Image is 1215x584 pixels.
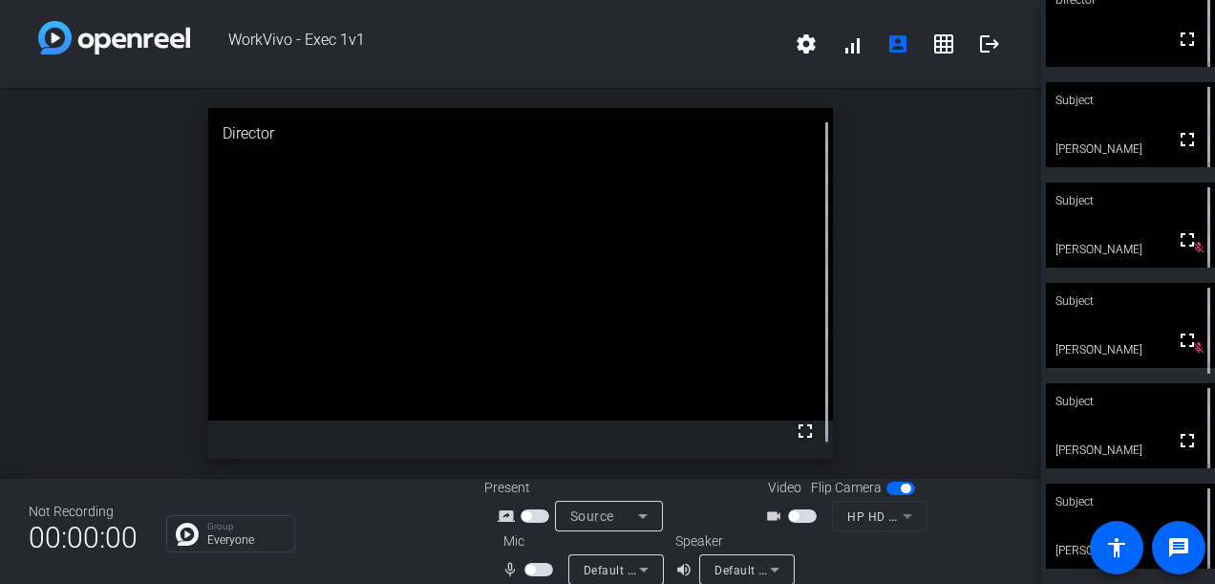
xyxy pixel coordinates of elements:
[765,505,788,528] mat-icon: videocam_outline
[768,478,801,498] span: Video
[714,562,941,577] span: Default - Headphones (Realtek(R) Audio)
[795,32,818,55] mat-icon: settings
[978,32,1001,55] mat-icon: logout
[207,522,285,531] p: Group
[190,21,783,67] span: WorkVivo - Exec 1v1
[484,478,675,498] div: Present
[794,420,817,443] mat-icon: fullscreen
[1105,536,1128,559] mat-icon: accessibility
[176,523,199,546] img: Chat Icon
[1176,429,1199,452] mat-icon: fullscreen
[932,32,955,55] mat-icon: grid_on
[1046,283,1215,319] div: Subject
[484,531,675,552] div: Mic
[208,108,833,160] div: Director
[811,478,882,498] span: Flip Camera
[1176,228,1199,251] mat-icon: fullscreen
[675,558,698,581] mat-icon: volume_up
[1176,28,1199,51] mat-icon: fullscreen
[1046,82,1215,119] div: Subject
[1046,183,1215,219] div: Subject
[886,32,909,55] mat-icon: account_box
[498,505,521,528] mat-icon: screen_share_outline
[501,558,524,581] mat-icon: mic_none
[207,534,285,546] p: Everyone
[584,562,854,577] span: Default - External Microphone (Realtek(R) Audio)
[29,502,138,522] div: Not Recording
[1046,383,1215,420] div: Subject
[38,21,190,54] img: white-gradient.svg
[1176,329,1199,352] mat-icon: fullscreen
[1176,128,1199,151] mat-icon: fullscreen
[675,531,790,552] div: Speaker
[570,508,614,524] span: Source
[29,514,138,561] span: 00:00:00
[1046,484,1215,520] div: Subject
[829,21,875,67] button: signal_cellular_alt
[1167,536,1190,559] mat-icon: message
